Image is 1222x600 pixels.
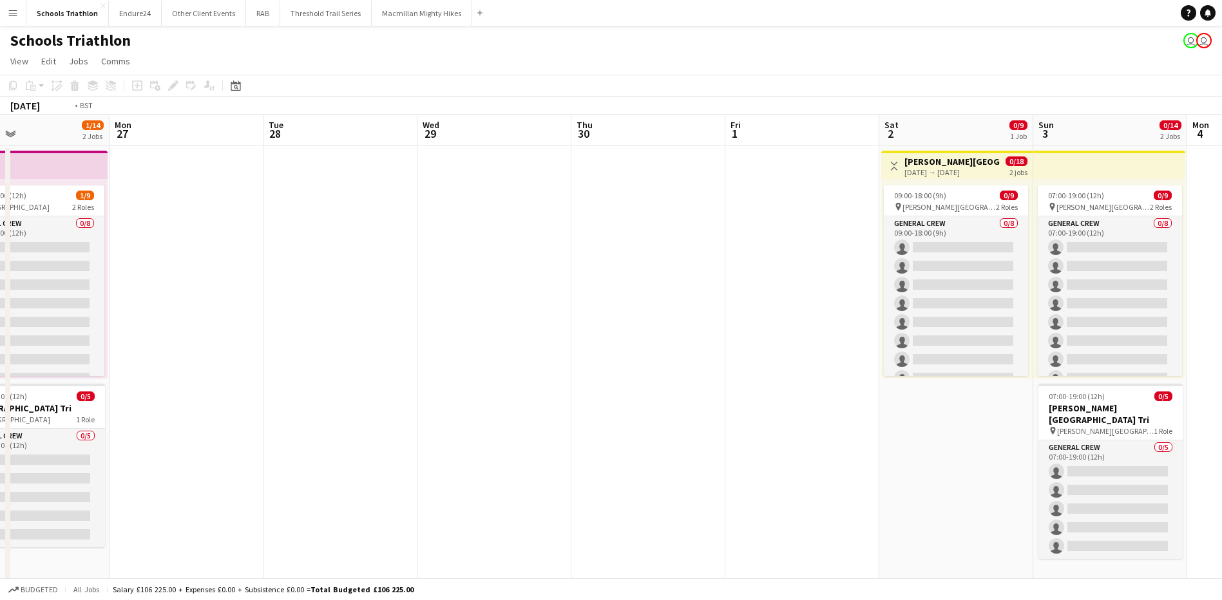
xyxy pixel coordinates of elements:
[996,202,1018,212] span: 2 Roles
[1190,126,1209,141] span: 4
[1048,191,1104,200] span: 07:00-19:00 (12h)
[280,1,372,26] button: Threshold Trail Series
[115,119,131,131] span: Mon
[577,119,593,131] span: Thu
[1192,119,1209,131] span: Mon
[884,185,1028,376] app-job-card: 09:00-18:00 (9h)0/9 [PERSON_NAME][GEOGRAPHIC_DATA]2 RolesGeneral Crew0/809:00-18:00 (9h)
[1160,120,1181,130] span: 0/14
[10,55,28,67] span: View
[1154,426,1172,436] span: 1 Role
[894,191,946,200] span: 09:00-18:00 (9h)
[884,119,899,131] span: Sat
[1150,202,1172,212] span: 2 Roles
[77,391,95,401] span: 0/5
[82,131,103,141] div: 2 Jobs
[269,119,283,131] span: Tue
[902,202,996,212] span: [PERSON_NAME][GEOGRAPHIC_DATA]
[729,126,741,141] span: 1
[41,55,56,67] span: Edit
[904,156,1000,167] h3: [PERSON_NAME][GEOGRAPHIC_DATA] Tri
[76,191,94,200] span: 1/9
[1196,33,1212,48] app-user-avatar: Liz Sutton
[1183,33,1199,48] app-user-avatar: Liz Sutton
[1009,166,1027,177] div: 2 jobs
[162,1,246,26] button: Other Client Events
[64,53,93,70] a: Jobs
[5,53,33,70] a: View
[310,585,414,594] span: Total Budgeted £106 225.00
[1038,384,1183,559] app-job-card: 07:00-19:00 (12h)0/5[PERSON_NAME][GEOGRAPHIC_DATA] Tri [PERSON_NAME][GEOGRAPHIC_DATA]1 RoleGenera...
[96,53,135,70] a: Comms
[904,167,1000,177] div: [DATE] → [DATE]
[109,1,162,26] button: Endure24
[10,99,40,112] div: [DATE]
[730,119,741,131] span: Fri
[69,55,88,67] span: Jobs
[26,1,109,26] button: Schools Triathlon
[113,126,131,141] span: 27
[1038,402,1183,426] h3: [PERSON_NAME][GEOGRAPHIC_DATA] Tri
[883,126,899,141] span: 2
[71,585,102,594] span: All jobs
[423,119,439,131] span: Wed
[76,415,95,424] span: 1 Role
[421,126,439,141] span: 29
[1000,191,1018,200] span: 0/9
[267,126,283,141] span: 28
[1049,391,1105,401] span: 07:00-19:00 (12h)
[1154,191,1172,200] span: 0/9
[1056,202,1150,212] span: [PERSON_NAME][GEOGRAPHIC_DATA]
[1036,126,1054,141] span: 3
[1010,131,1027,141] div: 1 Job
[80,100,93,110] div: BST
[1038,185,1182,376] app-job-card: 07:00-19:00 (12h)0/9 [PERSON_NAME][GEOGRAPHIC_DATA]2 RolesGeneral Crew0/807:00-19:00 (12h)
[113,585,414,594] div: Salary £106 225.00 + Expenses £0.00 + Subsistence £0.00 =
[575,126,593,141] span: 30
[1009,120,1027,130] span: 0/9
[372,1,472,26] button: Macmillan Mighty Hikes
[21,585,58,594] span: Budgeted
[6,583,60,597] button: Budgeted
[884,216,1028,391] app-card-role: General Crew0/809:00-18:00 (9h)
[1038,440,1183,559] app-card-role: General Crew0/507:00-19:00 (12h)
[82,120,104,130] span: 1/14
[72,202,94,212] span: 2 Roles
[10,31,131,50] h1: Schools Triathlon
[1057,426,1154,436] span: [PERSON_NAME][GEOGRAPHIC_DATA]
[1160,131,1181,141] div: 2 Jobs
[101,55,130,67] span: Comms
[36,53,61,70] a: Edit
[246,1,280,26] button: RAB
[1038,216,1182,391] app-card-role: General Crew0/807:00-19:00 (12h)
[1154,391,1172,401] span: 0/5
[1006,156,1027,166] span: 0/18
[1038,119,1054,131] span: Sun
